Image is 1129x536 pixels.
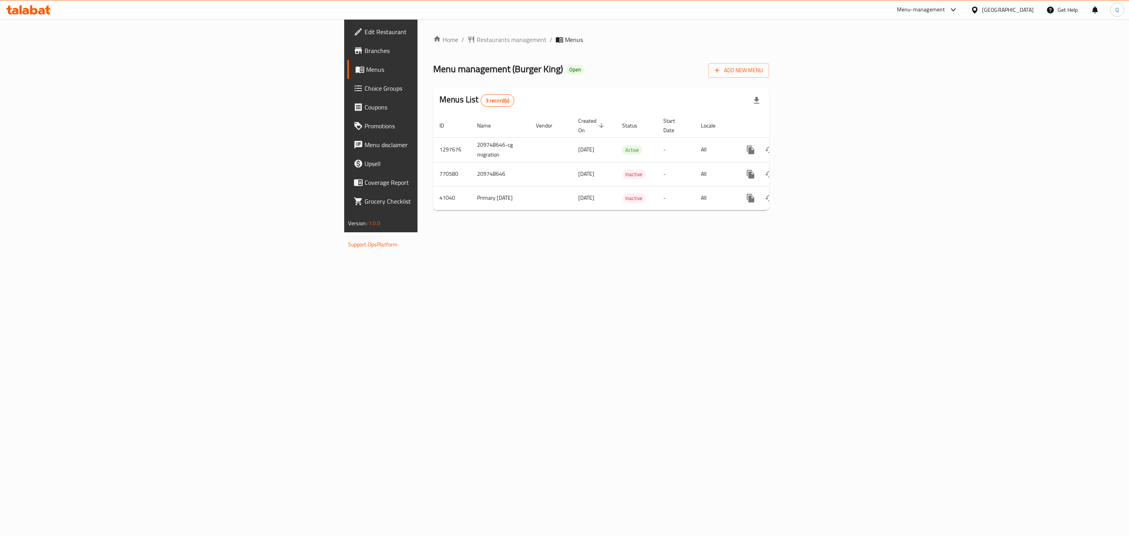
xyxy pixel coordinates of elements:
span: Status [622,121,648,130]
span: Get support on: [348,232,384,242]
a: Promotions [347,117,533,135]
table: enhanced table [433,114,823,210]
button: more [741,165,760,184]
span: Q [1115,5,1119,14]
span: Coupons [365,102,526,112]
span: Add New Menu [715,66,763,75]
li: / [550,35,552,44]
span: Open [566,66,584,73]
span: Created On [578,116,606,135]
div: Export file [747,91,766,110]
span: Vendor [536,121,563,130]
span: Locale [701,121,726,130]
div: [GEOGRAPHIC_DATA] [982,5,1034,14]
span: Start Date [663,116,685,135]
h2: Menus List [439,94,514,107]
a: Support.OpsPlatform [348,239,398,250]
button: Change Status [760,140,779,159]
button: Change Status [760,165,779,184]
span: [DATE] [578,193,594,203]
button: Change Status [760,189,779,208]
a: Menus [347,60,533,79]
span: Choice Groups [365,84,526,93]
td: - [657,137,695,162]
button: Add New Menu [708,63,769,78]
span: [DATE] [578,144,594,155]
span: Upsell [365,159,526,168]
a: Menu disclaimer [347,135,533,154]
div: Total records count [481,94,515,107]
span: 3 record(s) [481,97,514,104]
a: Coverage Report [347,173,533,192]
td: All [695,137,735,162]
a: Branches [347,41,533,60]
a: Choice Groups [347,79,533,98]
span: ID [439,121,454,130]
td: - [657,186,695,210]
button: more [741,189,760,208]
span: [DATE] [578,169,594,179]
span: Active [622,146,642,155]
span: Inactive [622,194,646,203]
td: - [657,162,695,186]
span: Name [477,121,501,130]
a: Grocery Checklist [347,192,533,211]
div: Inactive [622,193,646,203]
span: Grocery Checklist [365,197,526,206]
button: more [741,140,760,159]
nav: breadcrumb [433,35,769,44]
div: Open [566,65,584,75]
span: Inactive [622,170,646,179]
a: Coupons [347,98,533,117]
span: Menu disclaimer [365,140,526,149]
div: Inactive [622,170,646,179]
a: Upsell [347,154,533,173]
td: All [695,186,735,210]
span: Edit Restaurant [365,27,526,36]
span: Promotions [365,121,526,131]
th: Actions [735,114,823,138]
span: Coverage Report [365,178,526,187]
td: All [695,162,735,186]
div: Menu-management [897,5,945,15]
span: Version: [348,218,367,228]
span: Menus [565,35,583,44]
a: Edit Restaurant [347,22,533,41]
span: 1.0.0 [368,218,381,228]
span: Branches [365,46,526,55]
span: Menus [366,65,526,74]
